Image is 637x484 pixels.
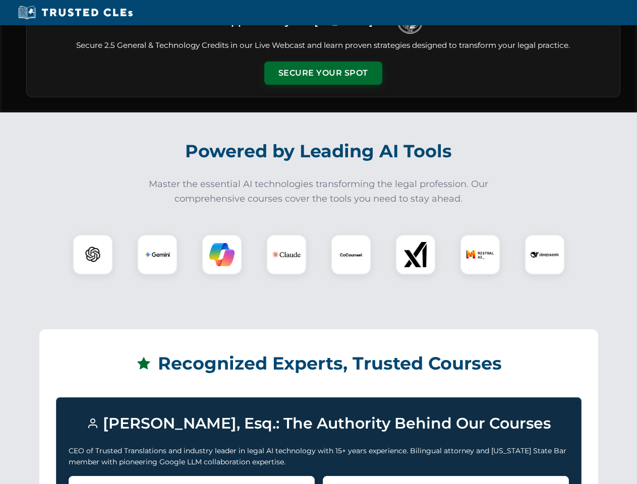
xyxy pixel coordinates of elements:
[137,234,178,275] div: Gemini
[264,62,382,85] button: Secure Your Spot
[395,234,436,275] div: xAI
[331,234,371,275] div: CoCounsel
[202,234,242,275] div: Copilot
[403,242,428,267] img: xAI Logo
[338,242,364,267] img: CoCounsel Logo
[145,242,170,267] img: Gemini Logo
[15,5,136,20] img: Trusted CLEs
[39,40,608,51] p: Secure 2.5 General & Technology Credits in our Live Webcast and learn proven strategies designed ...
[73,234,113,275] div: ChatGPT
[460,234,500,275] div: Mistral AI
[39,134,598,169] h2: Powered by Leading AI Tools
[78,240,107,269] img: ChatGPT Logo
[142,177,495,206] p: Master the essential AI technologies transforming the legal profession. Our comprehensive courses...
[266,234,307,275] div: Claude
[56,346,582,381] h2: Recognized Experts, Trusted Courses
[69,445,569,468] p: CEO of Trusted Translations and industry leader in legal AI technology with 15+ years experience....
[531,240,559,269] img: DeepSeek Logo
[69,410,569,437] h3: [PERSON_NAME], Esq.: The Authority Behind Our Courses
[525,234,565,275] div: DeepSeek
[209,242,235,267] img: Copilot Logo
[466,240,494,269] img: Mistral AI Logo
[272,240,301,269] img: Claude Logo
